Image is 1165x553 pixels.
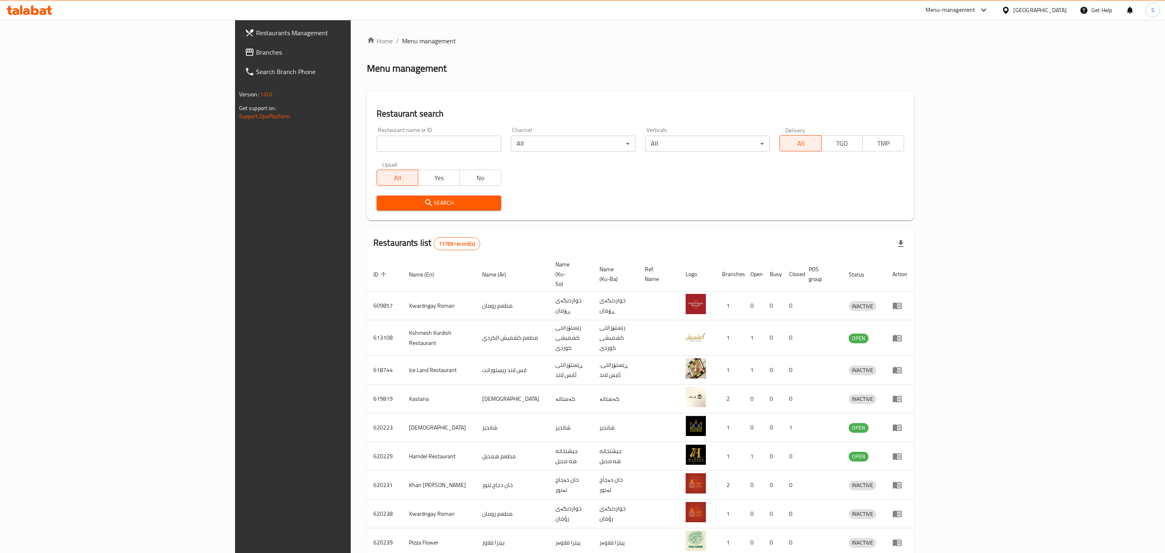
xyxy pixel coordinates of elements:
[1151,6,1154,15] span: S
[549,471,593,500] td: خان دەجاج تەنور
[382,162,397,167] label: Upsell
[476,291,549,320] td: مطعم رومان
[256,47,423,57] span: Branches
[645,136,770,152] div: All
[238,43,430,62] a: Branches
[402,320,476,356] td: Kshmesh Kurdish Restaurant
[892,451,907,461] div: Menu
[891,234,911,253] div: Export file
[476,320,549,356] td: مطعم كشميش الكردي
[549,413,593,442] td: شانديز
[783,385,802,413] td: 0
[849,452,868,461] span: OPEN
[686,358,706,379] img: Ice Land Restaurant
[763,442,783,471] td: 0
[849,366,876,375] div: INACTIVE
[402,500,476,528] td: Xwardngay Roman
[238,23,430,43] a: Restaurants Management
[476,500,549,528] td: مطعم رومان
[476,356,549,385] td: ايس لاند ريستورانت
[593,291,638,320] td: خواردنگەی ڕۆمان
[593,500,638,528] td: خواردنگەی رؤمان
[825,138,860,149] span: TGO
[463,172,498,184] span: No
[926,5,975,15] div: Menu-management
[549,385,593,413] td: کەستانە
[482,270,517,279] span: Name (Ar)
[763,385,783,413] td: 0
[716,442,744,471] td: 1
[593,385,638,413] td: کەستانە
[549,356,593,385] td: ڕێستۆرانتی ئایس لاند
[849,423,868,433] div: OPEN
[763,257,783,291] th: Busy
[716,257,744,291] th: Branches
[849,334,868,343] span: OPEN
[849,423,868,432] span: OPEN
[402,291,476,320] td: Xwardngay Roman
[377,136,501,152] input: Search for restaurant name or ID..
[849,538,876,548] div: INACTIVE
[1013,6,1067,15] div: [GEOGRAPHIC_DATA]
[892,509,907,519] div: Menu
[849,394,876,404] div: INACTIVE
[409,270,445,279] span: Name (En)
[779,135,821,151] button: All
[686,416,706,436] img: Shandiz
[783,442,802,471] td: 0
[593,442,638,471] td: جيشتخانه هه مديل
[783,320,802,356] td: 0
[377,170,418,186] button: All
[593,356,638,385] td: .ڕێستۆرانتی ئایس لاند
[256,28,423,38] span: Restaurants Management
[763,500,783,528] td: 0
[892,423,907,432] div: Menu
[679,257,716,291] th: Logo
[599,264,629,284] span: Name (Ku-Ba)
[476,385,549,413] td: [DEMOGRAPHIC_DATA]
[892,394,907,404] div: Menu
[686,387,706,407] img: Kastana
[402,385,476,413] td: Kastana
[849,509,876,519] div: INACTIVE
[849,481,876,490] span: INACTIVE
[783,356,802,385] td: 0
[593,413,638,442] td: شانديز
[892,301,907,311] div: Menu
[418,170,460,186] button: Yes
[260,89,273,100] span: 1.0.0
[460,170,501,186] button: No
[238,62,430,81] a: Search Branch Phone
[383,198,495,208] span: Search
[783,471,802,500] td: 0
[785,127,805,133] label: Delivery
[402,413,476,442] td: [DEMOGRAPHIC_DATA]
[434,240,480,248] span: 11769 record(s)
[849,270,875,279] span: Status
[716,291,744,320] td: 1
[716,385,744,413] td: 2
[892,538,907,547] div: Menu
[763,356,783,385] td: 0
[402,442,476,471] td: Hamdel Restaurant
[716,320,744,356] td: 1
[549,291,593,320] td: خواردنگەی ڕۆمان
[763,413,783,442] td: 0
[892,365,907,375] div: Menu
[549,320,593,356] td: رێستۆرانتی کشمیشى كوردى
[549,500,593,528] td: خواردنگەی رؤمان
[763,471,783,500] td: 0
[686,294,706,314] img: Xwardngay Roman
[744,291,763,320] td: 0
[716,500,744,528] td: 1
[686,502,706,522] img: Xwardngay Roman
[239,103,276,113] span: Get support on:
[402,471,476,500] td: Khan [PERSON_NAME]
[377,196,501,211] button: Search
[239,111,290,121] a: Support.OpsPlatform
[593,471,638,500] td: خان دەجاج تەنور
[849,394,876,404] span: INACTIVE
[849,301,876,311] div: INACTIVE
